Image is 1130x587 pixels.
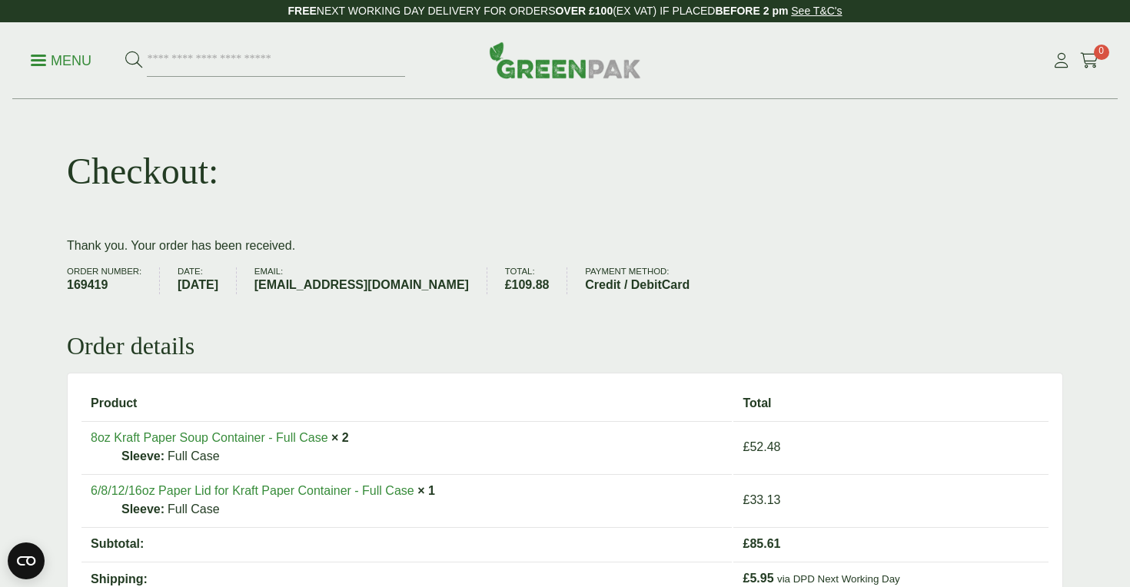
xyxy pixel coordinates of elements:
bdi: 33.13 [743,493,780,506]
span: 5.95 [743,572,773,585]
strong: FREE [287,5,316,17]
a: 8oz Kraft Paper Soup Container - Full Case [91,431,328,444]
h2: Order details [67,331,1063,360]
a: 6/8/12/16oz Paper Lid for Kraft Paper Container - Full Case [91,484,414,497]
th: Product [81,387,732,420]
p: Full Case [121,500,723,519]
span: £ [743,572,749,585]
li: Total: [505,267,568,294]
span: £ [743,493,749,506]
p: Menu [31,51,91,70]
th: Subtotal: [81,527,732,560]
strong: [EMAIL_ADDRESS][DOMAIN_NAME] [254,276,469,294]
strong: Sleeve: [121,500,165,519]
span: 85.61 [743,537,780,550]
a: See T&C's [791,5,842,17]
i: My Account [1052,53,1071,68]
small: via DPD Next Working Day [777,573,900,585]
img: GreenPak Supplies [489,41,641,78]
bdi: 52.48 [743,440,780,453]
li: Payment method: [585,267,707,294]
bdi: 109.88 [505,278,550,291]
p: Thank you. Your order has been received. [67,237,1063,255]
strong: Credit / DebitCard [585,276,690,294]
li: Date: [178,267,237,294]
strong: × 2 [331,431,349,444]
li: Email: [254,267,487,294]
strong: × 1 [417,484,435,497]
i: Cart [1080,53,1099,68]
span: £ [743,440,749,453]
span: 0 [1094,45,1109,60]
strong: BEFORE 2 pm [715,5,788,17]
button: Open CMP widget [8,542,45,579]
span: £ [743,537,749,550]
a: Menu [31,51,91,67]
h1: Checkout: [67,149,218,194]
strong: OVER £100 [555,5,613,17]
p: Full Case [121,447,723,466]
strong: Sleeve: [121,447,165,466]
span: £ [505,278,512,291]
li: Order number: [67,267,160,294]
a: 0 [1080,49,1099,72]
strong: [DATE] [178,276,218,294]
strong: 169419 [67,276,141,294]
th: Total [733,387,1049,420]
